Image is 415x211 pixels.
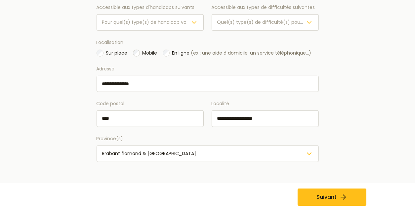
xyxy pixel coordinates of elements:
label: Localisation [97,39,319,57]
label: Localité [212,100,319,127]
div: Sur place [106,49,128,57]
label: Code postal [97,100,204,127]
label: Adresse [97,65,319,92]
label: Accessible aux types de difficultés suivantes [212,4,319,12]
span: Pour quel(s) type(s) de handicap votre ressource est elle prévue ? [102,19,257,25]
input: Adresse [97,76,319,92]
div: En ligne [172,49,311,57]
input: Mobile [133,50,140,57]
label: Accessible aux types d'handicaps suivants [97,4,204,12]
input: Sur place [97,50,104,57]
input: Localité [212,110,319,127]
button: Suivant [298,189,366,206]
span: Brabant flamand & [GEOGRAPHIC_DATA] [102,150,196,157]
span: Quel(s) type(s) de difficulté(s) pouvez vous prendre en charge ? [217,19,369,25]
input: En ligne (ex : une aide à domicile, un service téléphonique...) [163,50,170,57]
span: (ex : une aide à domicile, un service téléphonique...) [190,50,311,56]
span: Suivant [316,193,337,201]
button: Brabant flamand & [GEOGRAPHIC_DATA] [97,146,319,162]
div: Mobile [143,49,157,57]
input: Code postal [97,110,204,127]
button: Quel(s) type(s) de difficulté(s) pouvez vous prendre en charge ? [212,14,319,31]
label: Province(s) [97,135,319,143]
button: Pour quel(s) type(s) de handicap votre ressource est elle prévue ? [97,14,204,31]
